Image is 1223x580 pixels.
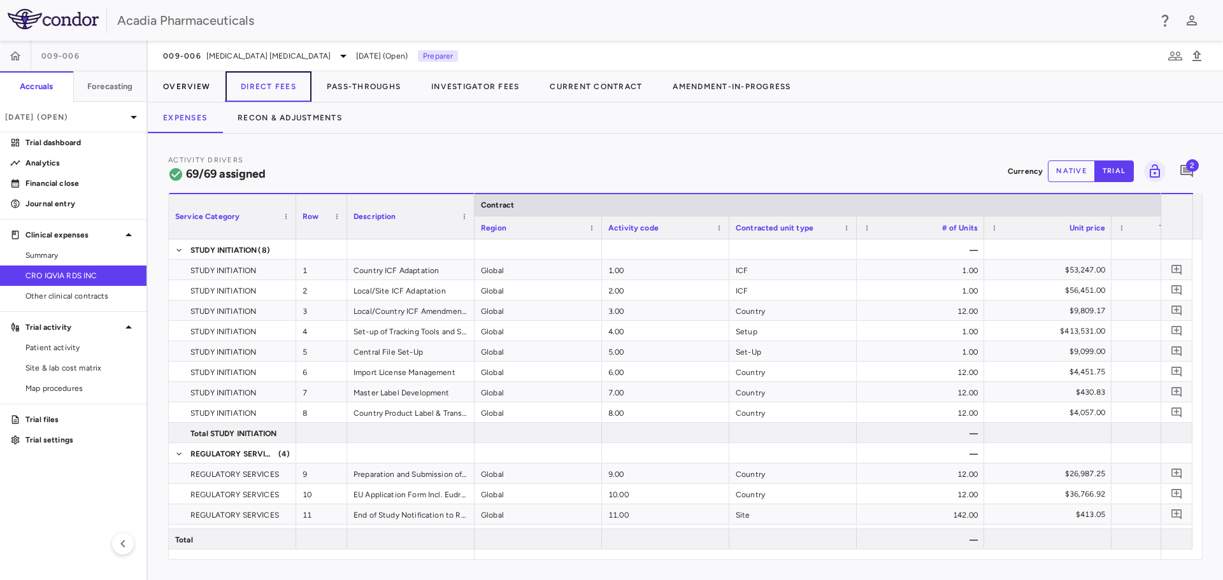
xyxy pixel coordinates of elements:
button: Add comment [1168,322,1185,339]
div: Regulatory Consultation to Team - Startup & Maintenance [347,525,475,544]
div: 2 [296,280,347,300]
img: logo-full-SnFGN8VE.png [8,9,99,29]
button: Current Contract [534,71,657,102]
span: CRO IQVIA RDS INC [25,270,136,281]
div: Global [475,382,602,402]
span: Site & lab cost matrix [25,362,136,374]
div: $53,247.00 [996,260,1105,280]
div: Central File Set-Up [347,341,475,361]
div: Master Label Development [347,382,475,402]
div: Global [475,341,602,361]
div: Country [729,362,857,381]
div: EU Application Form Incl. EudraCT Number & Local Adaptation & EudraCT Database Update [347,484,475,504]
div: Set-Up [729,341,857,361]
span: STUDY INITIATION [190,342,256,362]
h6: Accruals [20,81,53,92]
button: Add comment [1168,465,1185,482]
div: $9,809.17 [996,301,1105,321]
button: Amendment-In-Progress [657,71,806,102]
span: REGULATORY SERVICES [190,505,279,525]
div: Country [729,463,857,483]
div: Set-up of Tracking Tools and Study Manuals [347,321,475,341]
button: Add comment [1168,526,1185,543]
p: Currency [1008,166,1043,177]
div: 12.00 [857,301,984,320]
span: STUDY INITIATION [190,281,256,301]
div: $26,987.25 [996,463,1105,484]
span: [MEDICAL_DATA] [MEDICAL_DATA] [206,50,331,62]
span: # of Units [942,223,978,232]
div: 11 [296,504,347,524]
div: 8 [296,402,347,422]
div: Country [729,402,857,422]
p: Trial activity [25,322,121,333]
p: Clinical expenses [25,229,121,241]
div: Country Product Label & Translation [347,402,475,422]
span: STUDY INITIATION [190,260,256,281]
svg: Add comment [1179,164,1194,179]
div: 12.00 [857,382,984,402]
div: $430.83 [996,382,1105,402]
div: Global [475,525,602,544]
button: Investigator Fees [416,71,534,102]
div: 1 [296,260,347,279]
div: Global [475,504,602,524]
span: Row [303,212,318,221]
div: 8.00 [602,402,729,422]
div: 6.00 [602,362,729,381]
div: Global [475,463,602,483]
span: 009-006 [41,51,80,61]
p: Trial settings [25,434,136,446]
span: Contract [481,201,514,209]
h6: 69/69 assigned [186,166,266,183]
span: STUDY INITIATION [190,301,256,322]
div: Import License Management [347,362,475,381]
div: End of Study Notification to Regulatory Agencies / Ethics Committees (Ecs) [347,504,475,524]
span: 2 [1186,159,1199,172]
div: 12 [296,525,347,544]
button: Add comment [1168,261,1185,278]
svg: Add comment [1171,508,1183,520]
h6: Forecasting [87,81,133,92]
span: REGULATORY SERVICES [190,525,279,546]
div: Global [475,362,602,381]
span: Service Category [175,212,240,221]
div: Global [475,260,602,279]
span: Summary [25,250,136,261]
span: Activity Drivers [168,156,243,164]
div: Local/Site ICF Adaptation [347,280,475,300]
div: 10.00 [602,484,729,504]
div: 12.00 [857,362,984,381]
span: Activity code [608,223,659,232]
div: $4,057.00 [996,402,1105,423]
svg: Add comment [1171,386,1183,398]
div: 5.00 [602,341,729,361]
svg: Add comment [1171,345,1183,357]
div: $56,451.00 [996,280,1105,301]
span: Total STUDY INITIATION [190,423,276,444]
span: STUDY INITIATION [190,362,256,383]
span: (8) [258,240,269,260]
div: Country [729,301,857,320]
div: Country [729,484,857,504]
div: 12.00 [602,525,729,544]
p: Analytics [25,157,136,169]
div: 1.00 [857,341,984,361]
p: Financial close [25,178,136,189]
div: 1.00 [857,260,984,279]
div: — [857,529,984,549]
p: Trial files [25,414,136,425]
span: Map procedures [25,383,136,394]
div: Country [729,382,857,402]
span: REGULATORY SERVICES [190,485,279,505]
button: Add comment [1168,506,1185,523]
div: 9 [296,463,347,483]
div: $413,531.00 [996,321,1105,341]
button: Add comment [1168,281,1185,299]
button: Add comment [1168,383,1185,400]
button: native [1048,160,1095,182]
span: REGULATORY SERVICES [190,464,279,485]
span: STUDY INITIATION [190,383,256,403]
div: 1.00 [857,280,984,300]
span: 009-006 [163,51,201,61]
